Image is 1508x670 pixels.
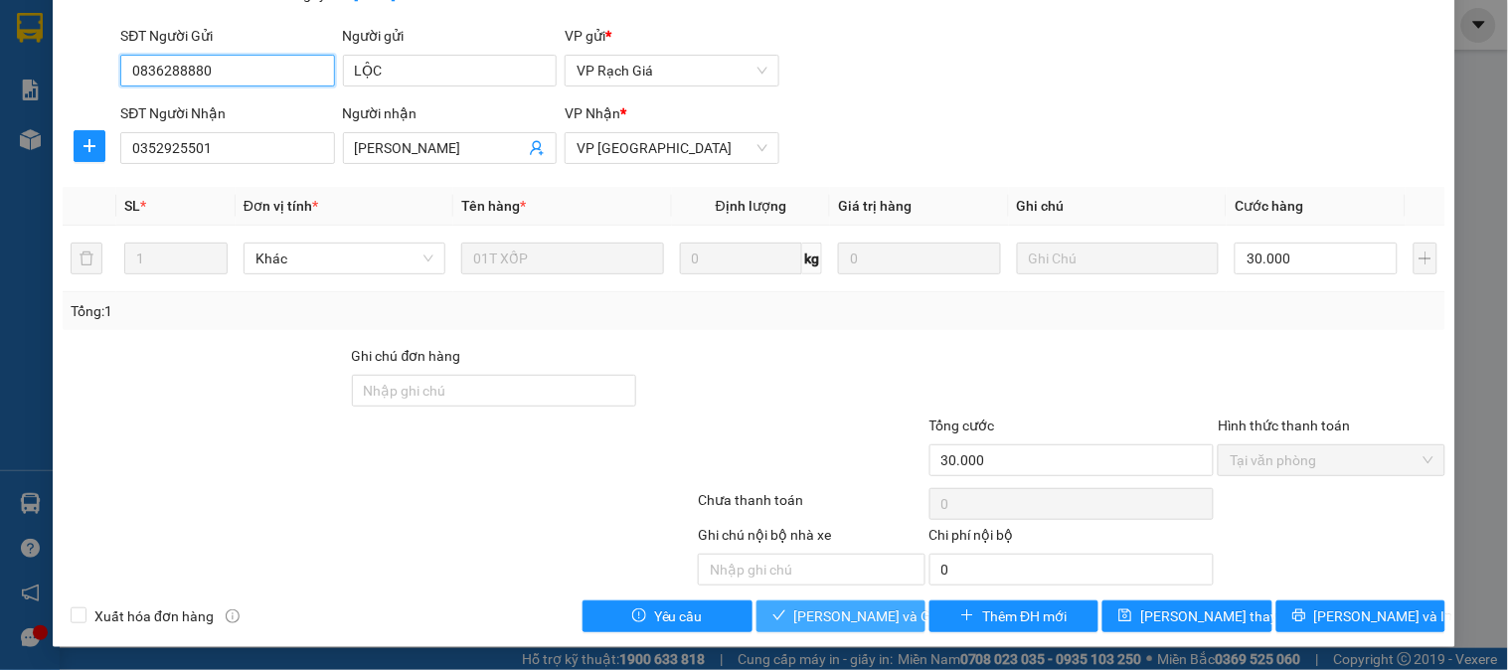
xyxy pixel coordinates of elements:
[189,91,330,135] span: Địa chỉ:
[343,25,557,47] div: Người gửi
[1118,608,1132,624] span: save
[529,140,545,156] span: user-add
[255,244,433,273] span: Khác
[343,102,557,124] div: Người nhận
[1140,605,1299,627] span: [PERSON_NAME] thay đổi
[8,45,186,88] span: VP [GEOGRAPHIC_DATA]
[929,600,1098,632] button: plusThêm ĐH mới
[1314,605,1453,627] span: [PERSON_NAME] và In
[120,25,334,47] div: SĐT Người Gửi
[189,138,319,182] span: Điện thoại:
[698,554,924,586] input: Nhập ghi chú
[565,105,620,121] span: VP Nhận
[929,418,995,433] span: Tổng cước
[583,600,752,632] button: exclamation-circleYêu cầu
[71,243,102,274] button: delete
[1414,243,1437,274] button: plus
[698,524,924,554] div: Ghi chú nội bộ nhà xe
[1017,243,1219,274] input: Ghi Chú
[696,489,926,524] div: Chưa thanh toán
[1102,600,1271,632] button: save[PERSON_NAME] thay đổi
[794,605,985,627] span: [PERSON_NAME] và Giao hàng
[1292,608,1306,624] span: printer
[461,198,526,214] span: Tên hàng
[960,608,974,624] span: plus
[716,198,786,214] span: Định lượng
[756,600,925,632] button: check[PERSON_NAME] và Giao hàng
[86,605,222,627] span: Xuất hóa đơn hàng
[1276,600,1445,632] button: printer[PERSON_NAME] và In
[838,243,1001,274] input: 0
[74,130,105,162] button: plus
[32,9,307,37] strong: NHÀ XE [PERSON_NAME]
[352,348,461,364] label: Ghi chú đơn hàng
[244,198,318,214] span: Đơn vị tính
[189,91,330,135] strong: 260A, [PERSON_NAME]
[189,67,292,88] span: VP Rạch Giá
[929,524,1215,554] div: Chi phí nội bộ
[1235,198,1303,214] span: Cước hàng
[75,138,104,154] span: plus
[577,56,766,85] span: VP Rạch Giá
[577,133,766,163] span: VP Hà Tiên
[802,243,822,274] span: kg
[8,91,173,157] span: Địa chỉ:
[565,25,778,47] div: VP gửi
[1218,418,1350,433] label: Hình thức thanh toán
[772,608,786,624] span: check
[226,609,240,623] span: info-circle
[632,608,646,624] span: exclamation-circle
[982,605,1067,627] span: Thêm ĐH mới
[71,300,584,322] div: Tổng: 1
[8,113,173,157] strong: [STREET_ADDRESS] Châu
[461,243,663,274] input: VD: Bàn, Ghế
[1230,445,1432,475] span: Tại văn phòng
[120,102,334,124] div: SĐT Người Nhận
[838,198,912,214] span: Giá trị hàng
[654,605,703,627] span: Yêu cầu
[124,198,140,214] span: SL
[352,375,637,407] input: Ghi chú đơn hàng
[1009,187,1227,226] th: Ghi chú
